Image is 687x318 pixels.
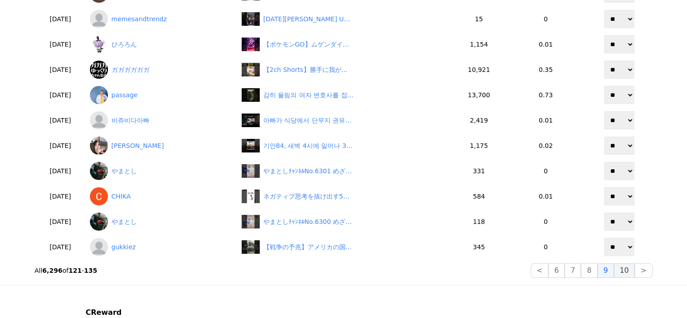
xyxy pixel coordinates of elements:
[60,254,117,276] a: Messages
[453,6,505,32] td: 15
[614,263,635,278] button: 10
[453,158,505,184] td: 331
[242,114,260,127] img: 아빠가 식당에서 단무지 권유했을 때 아기 반응은??🤣🤣#shorts #쇼츠 #비쥬비다TV #남매일상 #육아브이로그 #비쥬 #47개월아기 #비다 #25개월아기
[90,111,234,129] a: 비쥬비다아빠
[263,166,354,176] div: やまとしﾁｬﾝﾈﾙNo.6301 めざましじゃんけん水曜日3回目ね✊🙆✌️🤩やべー✋出したら３連敗やった🙋
[505,82,586,108] td: 0.73
[242,88,260,102] img: 감히 율림의 여자 변호사를 접대부 취급해?! 🤬 #변호사를꿈꾸는변호사들 #jtbc
[23,267,39,275] span: Home
[90,35,108,53] img: ひろろん
[242,240,449,254] a: 【戦争の予兆】アメリカの国防総省が戦争省に変わります #shorts #news #戦争省 #ロシア #戦争 #台湾 【戦争の予兆】アメリカの国防総省が戦争省に変わります #shorts #ne...
[90,10,108,28] img: memesandtrendz
[134,267,156,275] span: Settings
[90,86,108,104] img: passage
[90,61,108,79] img: ガガガガガガ
[505,32,586,57] td: 0.01
[242,63,260,76] img: 【2ch Shorts】勝手に我が子を触らせまくる義母…産後の私が感じた強烈な不快感【ゆっくり解説】 #Shorts #ゆっくり解説 #ゆっくり2ch #2ちゃんねる
[90,10,234,28] a: memesandtrendz
[242,164,449,178] a: やまとしﾁｬﾝﾈﾙNo.6301 めざましじゃんけん水曜日3回目ね✊🙆✌️🤩やべー✋出したら３連敗やった🙋 やまとしﾁｬﾝﾈﾙNo.6301 めざましじゃんけん水曜日3回目ね✊🙆✌️🤩やべー✋出...
[75,268,102,275] span: Messages
[35,266,98,275] p: All of -
[453,133,505,158] td: 1,175
[242,38,449,51] a: 【ポケモンGO】ムゲンダイナ再登場⁉ 相棒にしたら20kmでアメ1個…ムゲンダイナ育成の闇www #pokemongo #ポケモンGO #ムゲンダイナ #shorts 【ポケモンGO】ムゲンダイ...
[84,267,97,274] strong: 135
[90,187,234,205] a: CHIKA
[453,82,505,108] td: 13,700
[35,108,86,133] td: [DATE]
[242,139,449,152] a: 기안84, 새벽 4시에 일어나 30km 러닝→수영..극한 '미라클 모닝'에 "X질 것 같아"(나혼산) 기안84, 새벽 4시에 일어나 30km 러닝→수영..극한 '미라클 모닝'...
[598,263,614,278] button: 9
[90,162,234,180] a: やまとし
[505,209,586,234] td: 0
[453,32,505,57] td: 1,154
[242,215,449,228] a: やまとしﾁｬﾝﾈﾙNo.6300 めざましじゃんけん水曜日2回目ね✊🙅✋🤩 やまとしﾁｬﾝﾈﾙNo.6300 めざましじゃんけん水曜日2回目ね✊🙅✋🤩
[263,90,354,100] div: 감히 율림의 여자 변호사를 접대부 취급해?! 🤬 #변호사를꿈꾸는변호사들 #jtbc
[90,35,234,53] a: ひろろん
[35,184,86,209] td: [DATE]
[453,234,505,260] td: 345
[242,38,260,51] img: 【ポケモンGO】ムゲンダイナ再登場⁉ 相棒にしたら20kmでアメ1個…ムゲンダイナ育成の闇www #pokemongo #ポケモンGO #ムゲンダイナ #shorts
[90,187,108,205] img: CHIKA
[505,133,586,158] td: 0.02
[453,57,505,82] td: 10,921
[90,61,234,79] a: ガガガガガガ
[35,234,86,260] td: [DATE]
[35,6,86,32] td: [DATE]
[263,192,354,201] div: ネガティブ思考を抜け出す5つの方法
[35,209,86,234] td: [DATE]
[90,213,108,231] img: やまとし
[242,139,260,152] img: 기안84, 새벽 4시에 일어나 30km 러닝→수영..극한 '미라클 모닝'에 "X질 것 같아"(나혼산)
[90,111,108,129] img: 비쥬비다아빠
[35,57,86,82] td: [DATE]
[263,242,354,252] div: 【戦争の予兆】アメリカの国防総省が戦争省に変わります #shorts #news #戦争省 #ロシア #戦争 #台湾
[505,6,586,32] td: 0
[453,108,505,133] td: 2,419
[263,141,354,151] div: 기안84, 새벽 4시에 일어나 30km 러닝→수영..극한 '미라클 모닝'에 "X질 것 같아"(나혼산)
[635,263,652,278] button: >
[531,263,548,278] button: <
[548,263,565,278] button: 6
[90,238,234,256] a: gukkiez
[263,116,354,125] div: 아빠가 식당에서 단무지 권유했을 때 아기 반응은??🤣🤣#shorts #쇼츠 #비쥬비다TV #남매일상 #육아브이로그 #비쥬 #47개월아기 #비다 #25개월아기
[505,184,586,209] td: 0.01
[90,137,108,155] img: WOOK KIM
[242,240,260,254] img: 【戦争の予兆】アメリカの国防総省が戦争省に変わります #shorts #news #戦争省 #ロシア #戦争 #台湾
[242,215,260,228] img: やまとしﾁｬﾝﾈﾙNo.6300 めざましじゃんけん水曜日2回目ね✊🙅✋🤩
[581,263,597,278] button: 8
[263,40,354,49] div: 【ポケモンGO】ムゲンダイナ再登場⁉ 相棒にしたら20kmでアメ1個…ムゲンダイナ育成の闇www #pokemongo #ポケモンGO #ムゲンダイナ #shorts
[242,12,260,26] img: Raja Jackson's Unhinged Meltdown: The Craziest Streamer Moment Ever! #shorts
[85,307,244,318] p: CReward
[90,213,234,231] a: やまとし
[453,184,505,209] td: 584
[242,190,260,203] img: ネガティブ思考を抜け出す5つの方法
[90,238,108,256] img: gukkiez
[263,217,354,227] div: やまとしﾁｬﾝﾈﾙNo.6300 めざましじゃんけん水曜日2回目ね✊🙅✋🤩
[35,82,86,108] td: [DATE]
[505,108,586,133] td: 0.01
[263,65,354,75] div: 【2ch Shorts】勝手に我が子を触らせまくる義母…産後の私が感じた強烈な不快感【ゆっくり解説】 #Shorts #ゆっくり解説 #ゆっくり2ch #2ちゃんねる
[242,190,449,203] a: ネガティブ思考を抜け出す5つの方法 ネガティブ思考を抜け出す5つの方法
[263,14,354,24] div: Raja Jackson's Unhinged Meltdown: The Craziest Streamer Moment Ever! #shorts
[242,164,260,178] img: やまとしﾁｬﾝﾈﾙNo.6301 めざましじゃんけん水曜日3回目ね✊🙆✌️🤩やべー✋出したら３連敗やった🙋
[117,254,173,276] a: Settings
[505,158,586,184] td: 0
[242,12,449,26] a: Raja Jackson's Unhinged Meltdown: The Craziest Streamer Moment Ever! #shorts [DATE][PERSON_NAME] ...
[90,162,108,180] img: やまとし
[90,137,234,155] a: [PERSON_NAME]
[3,254,60,276] a: Home
[35,133,86,158] td: [DATE]
[35,32,86,57] td: [DATE]
[565,263,581,278] button: 7
[505,234,586,260] td: 0
[242,88,449,102] a: 감히 율림의 여자 변호사를 접대부 취급해?! 🤬 #변호사를꿈꾸는변호사들 #jtbc 감히 율림의 여자 변호사를 접대부 취급해?! 🤬 #변호사를꿈꾸는변호사들 #jtbc
[69,267,82,274] strong: 121
[90,86,234,104] a: passage
[242,114,449,127] a: 아빠가 식당에서 단무지 권유했을 때 아기 반응은??🤣🤣#shorts #쇼츠 #비쥬비다TV #남매일상 #육아브이로그 #비쥬 #47개월아기 #비다 #25개월아기 아빠가 식당에서 ...
[242,63,449,76] a: 【2ch Shorts】勝手に我が子を触らせまくる義母…産後の私が感じた強烈な不快感【ゆっくり解説】 #Shorts #ゆっくり解説 #ゆっくり2ch #2ちゃんねる 【2ch Shorts】勝...
[42,267,62,274] strong: 6,296
[505,57,586,82] td: 0.35
[35,158,86,184] td: [DATE]
[453,209,505,234] td: 118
